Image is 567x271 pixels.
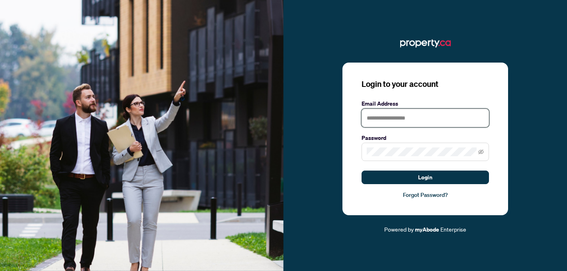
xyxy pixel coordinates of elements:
a: Forgot Password? [362,190,489,199]
img: ma-logo [400,37,451,50]
button: Login [362,171,489,184]
span: eye-invisible [478,149,484,155]
a: myAbode [415,225,439,234]
label: Email Address [362,99,489,108]
h3: Login to your account [362,79,489,90]
label: Password [362,134,489,142]
span: Powered by [384,226,414,233]
span: Enterprise [440,226,466,233]
span: Login [418,171,432,184]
